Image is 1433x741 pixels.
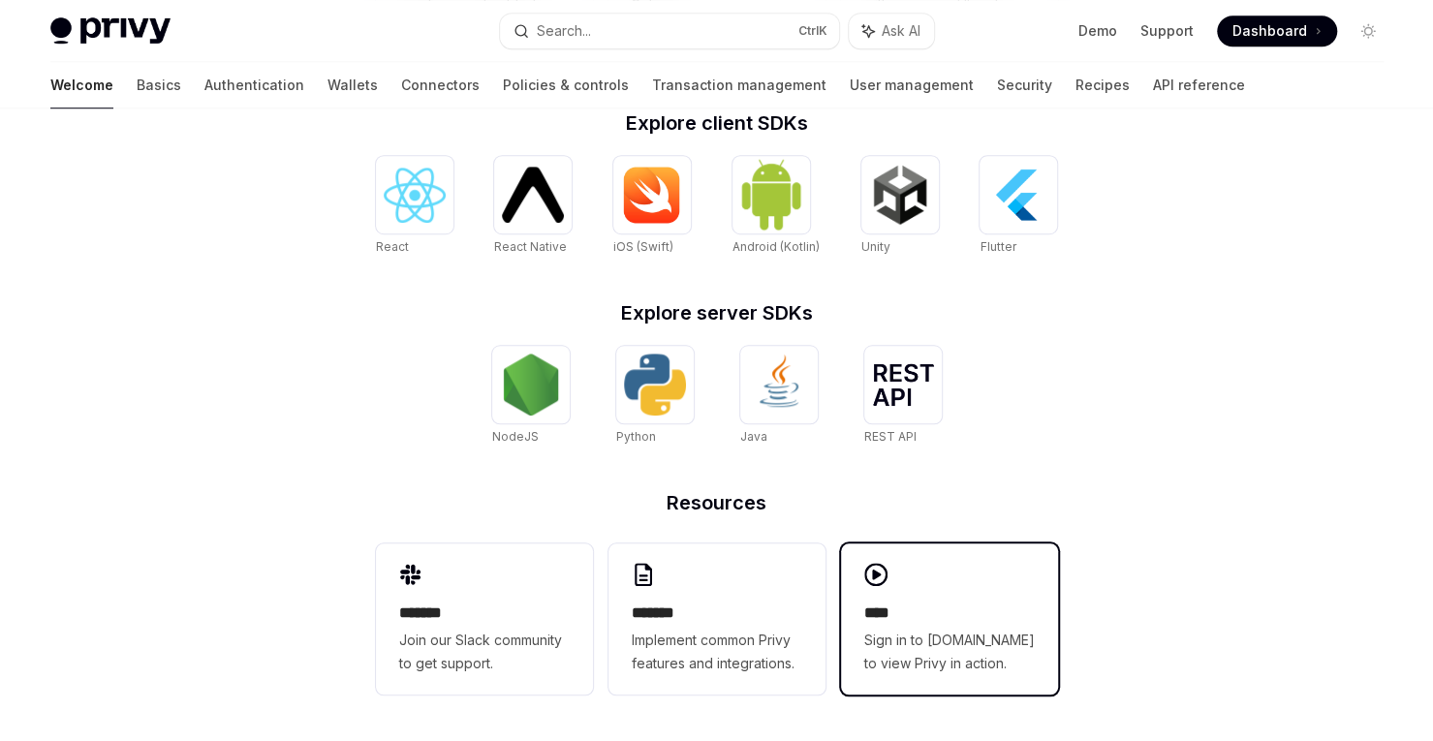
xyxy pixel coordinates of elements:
a: Android (Kotlin)Android (Kotlin) [732,156,820,257]
span: Flutter [980,239,1015,254]
h2: Explore client SDKs [376,113,1058,133]
a: JavaJava [740,346,818,447]
a: Connectors [401,62,480,108]
span: REST API [864,429,917,444]
img: Android (Kotlin) [740,158,802,231]
img: Java [748,354,810,416]
a: NodeJSNodeJS [492,346,570,447]
a: REST APIREST API [864,346,942,447]
a: User management [850,62,974,108]
a: Support [1140,21,1194,41]
span: Join our Slack community to get support. [399,629,570,675]
span: Python [616,429,656,444]
div: Search... [537,19,591,43]
img: Python [624,354,686,416]
img: REST API [872,363,934,406]
a: Security [997,62,1052,108]
button: Toggle dark mode [1353,15,1384,46]
span: Java [740,429,767,444]
a: iOS (Swift)iOS (Swift) [613,156,691,257]
a: Wallets [327,62,378,108]
span: React Native [494,239,567,254]
a: ReactReact [376,156,453,257]
span: Implement common Privy features and integrations. [632,629,802,675]
span: React [376,239,409,254]
a: Transaction management [652,62,826,108]
img: iOS (Swift) [621,166,683,224]
h2: Resources [376,493,1058,512]
span: Ctrl K [798,23,827,39]
a: Recipes [1075,62,1130,108]
img: Flutter [987,164,1049,226]
a: UnityUnity [861,156,939,257]
a: Dashboard [1217,15,1337,46]
span: Ask AI [882,21,920,41]
a: ****Sign in to [DOMAIN_NAME] to view Privy in action. [841,543,1058,695]
button: Search...CtrlK [500,14,839,48]
a: **** **Implement common Privy features and integrations. [608,543,826,695]
a: FlutterFlutter [980,156,1057,257]
span: iOS (Swift) [613,239,673,254]
img: React Native [502,167,564,222]
a: Demo [1078,21,1117,41]
span: Android (Kotlin) [732,239,820,254]
span: Sign in to [DOMAIN_NAME] to view Privy in action. [864,629,1035,675]
button: Ask AI [849,14,934,48]
a: Welcome [50,62,113,108]
span: NodeJS [492,429,539,444]
h2: Explore server SDKs [376,303,1058,323]
img: light logo [50,17,171,45]
img: React [384,168,446,223]
a: Policies & controls [503,62,629,108]
a: API reference [1153,62,1245,108]
img: Unity [869,164,931,226]
span: Unity [861,239,890,254]
img: NodeJS [500,354,562,416]
a: React NativeReact Native [494,156,572,257]
span: Dashboard [1232,21,1307,41]
a: Authentication [204,62,304,108]
a: **** **Join our Slack community to get support. [376,543,593,695]
a: Basics [137,62,181,108]
a: PythonPython [616,346,694,447]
